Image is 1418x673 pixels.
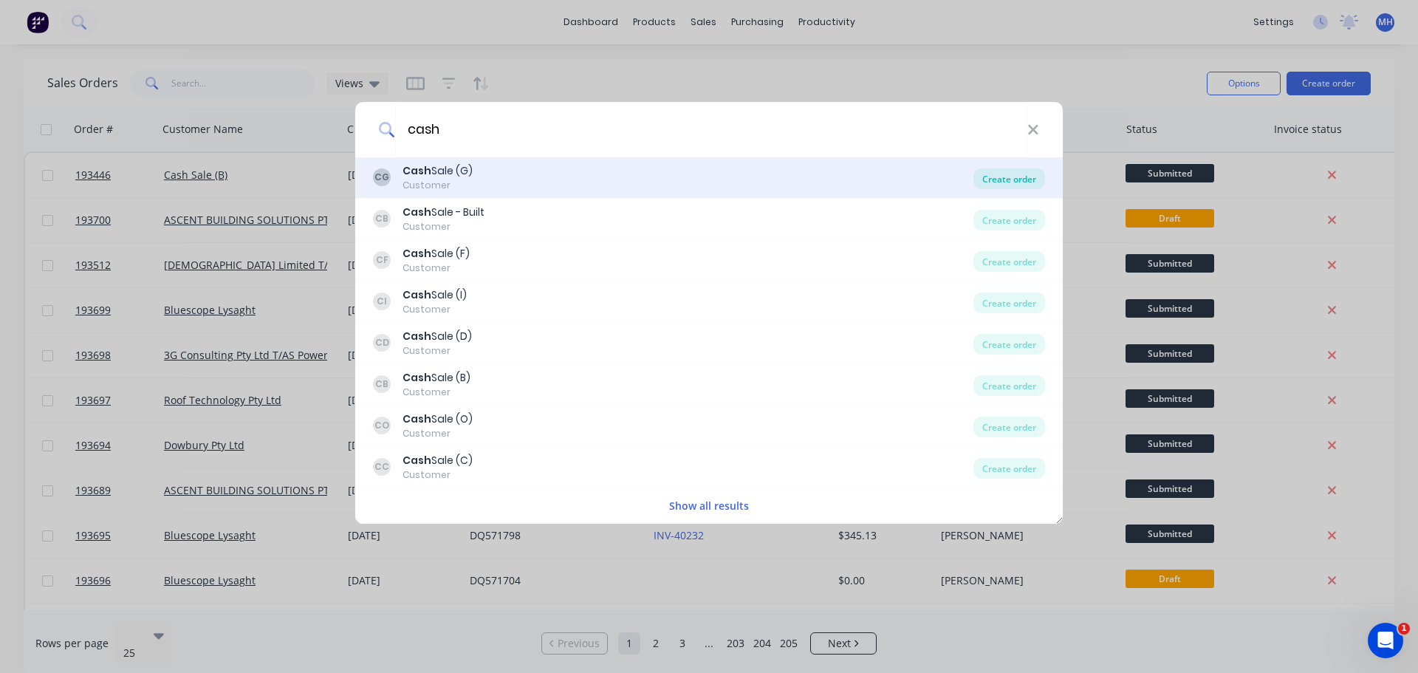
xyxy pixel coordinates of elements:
[403,179,473,192] div: Customer
[373,251,391,269] div: CF
[373,458,391,476] div: CC
[373,375,391,393] div: CB
[403,163,473,179] div: Sale (G)
[23,484,35,496] button: Emoji picker
[395,102,1027,157] input: Enter a customer name to create a new order...
[403,205,431,219] b: Cash
[373,168,391,186] div: CG
[403,453,473,468] div: Sale (C)
[47,484,58,496] button: Gif picker
[403,370,470,386] div: Sale (B)
[373,417,391,434] div: CO
[973,334,1045,355] div: Create order
[403,468,473,482] div: Customer
[42,8,66,32] img: Profile image for Team
[403,303,467,316] div: Customer
[12,85,284,219] div: Profile image for TeamTeamfrom FactoryHi [PERSON_NAME],If your team is laser cutting components, ...
[1398,623,1410,635] span: 1
[403,411,473,427] div: Sale (O)
[403,220,484,233] div: Customer
[403,386,470,399] div: Customer
[973,458,1045,479] div: Create order
[66,109,91,120] span: Team
[403,329,472,344] div: Sale (D)
[665,497,753,514] button: Show all results
[72,7,102,18] h1: Team
[973,375,1045,396] div: Create order
[403,287,467,303] div: Sale (I)
[259,6,286,33] div: Close
[403,453,431,468] b: Cash
[10,6,38,34] button: go back
[94,484,106,496] button: Start recording
[403,329,431,344] b: Cash
[72,18,161,33] p: Active over [DATE]
[373,210,391,228] div: CB
[973,251,1045,272] div: Create order
[403,205,484,220] div: Sale - Built
[403,370,431,385] b: Cash
[373,334,391,352] div: CD
[973,417,1045,437] div: Create order
[1368,623,1403,658] iframe: Intercom live chat
[70,484,82,496] button: Upload attachment
[30,103,54,127] img: Profile image for Team
[403,344,472,358] div: Customer
[13,453,283,478] textarea: Message…
[403,411,431,426] b: Cash
[973,293,1045,313] div: Create order
[403,262,470,275] div: Customer
[403,246,470,262] div: Sale (F)
[403,163,431,178] b: Cash
[973,168,1045,189] div: Create order
[231,6,259,34] button: Home
[253,478,277,502] button: Send a message…
[403,246,431,261] b: Cash
[403,287,431,302] b: Cash
[12,85,284,237] div: Team says…
[403,427,473,440] div: Customer
[373,293,391,310] div: CI
[973,210,1045,230] div: Create order
[91,109,151,120] span: from Factory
